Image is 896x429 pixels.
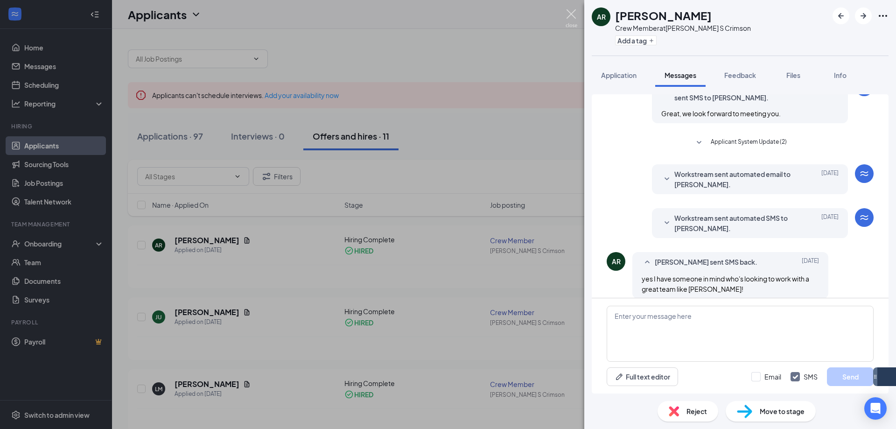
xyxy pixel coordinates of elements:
[655,257,757,268] span: [PERSON_NAME] sent SMS back.
[760,406,805,416] span: Move to stage
[607,367,678,386] button: Full text editorPen
[877,10,889,21] svg: Ellipses
[827,367,874,386] button: Send
[661,174,672,185] svg: SmallChevronDown
[615,7,712,23] h1: [PERSON_NAME]
[834,71,847,79] span: Info
[859,168,870,179] svg: WorkstreamLogo
[686,406,707,416] span: Reject
[642,257,653,268] svg: SmallChevronUp
[597,12,606,21] div: AR
[649,38,654,43] svg: Plus
[674,169,797,190] span: Workstream sent automated email to [PERSON_NAME].
[612,257,621,266] div: AR
[833,7,849,24] button: ArrowLeftNew
[711,137,787,148] span: Applicant System Update (2)
[665,71,696,79] span: Messages
[786,71,800,79] span: Files
[835,10,847,21] svg: ArrowLeftNew
[674,213,797,233] span: Workstream sent automated SMS to [PERSON_NAME].
[858,10,869,21] svg: ArrowRight
[859,212,870,223] svg: WorkstreamLogo
[661,109,781,118] span: Great, we look forward to meeting you.
[855,7,872,24] button: ArrowRight
[642,274,809,293] span: yes I have someone in mind who's looking to work with a great team like [PERSON_NAME]!
[661,218,672,229] svg: SmallChevronDown
[615,23,751,33] div: Crew Member at [PERSON_NAME] S Crimson
[821,213,839,233] span: [DATE]
[615,372,624,381] svg: Pen
[693,137,705,148] svg: SmallChevronDown
[693,137,787,148] button: SmallChevronDownApplicant System Update (2)
[821,169,839,190] span: [DATE]
[601,71,637,79] span: Application
[802,257,819,268] span: [DATE]
[615,35,657,45] button: PlusAdd a tag
[724,71,756,79] span: Feedback
[864,397,887,420] div: Open Intercom Messenger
